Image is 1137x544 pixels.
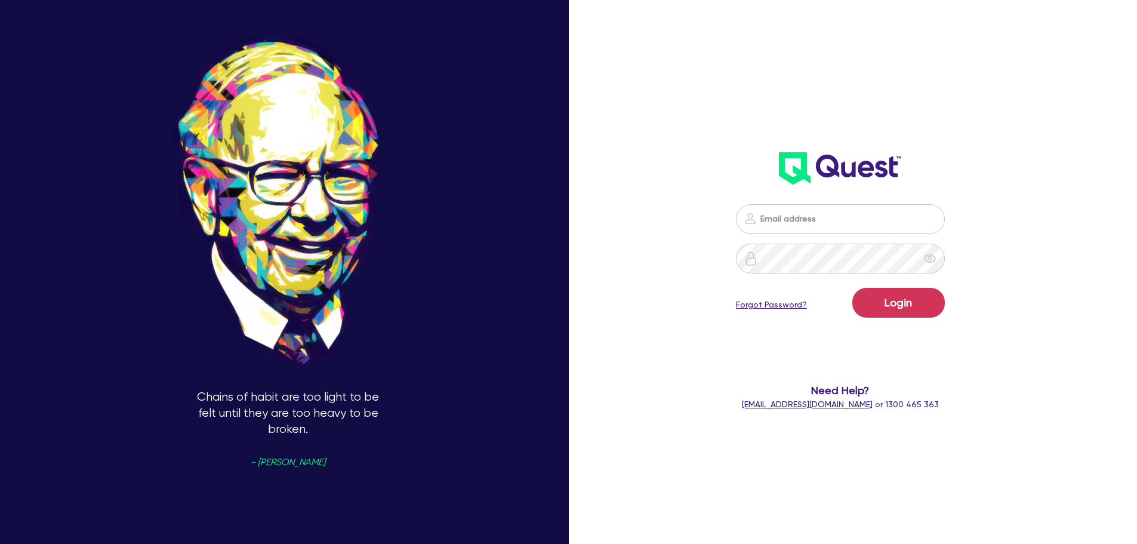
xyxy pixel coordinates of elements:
span: or 1300 465 363 [742,399,939,409]
img: icon-password [744,251,758,266]
span: eye [924,253,936,265]
button: Login [852,288,945,318]
span: Need Help? [688,382,993,398]
span: - [PERSON_NAME] [251,458,325,467]
a: [EMAIL_ADDRESS][DOMAIN_NAME] [742,399,873,409]
input: Email address [736,204,945,234]
a: Forgot Password? [736,299,807,311]
img: wH2k97JdezQIQAAAABJRU5ErkJggg== [779,152,901,185]
img: icon-password [743,211,757,226]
